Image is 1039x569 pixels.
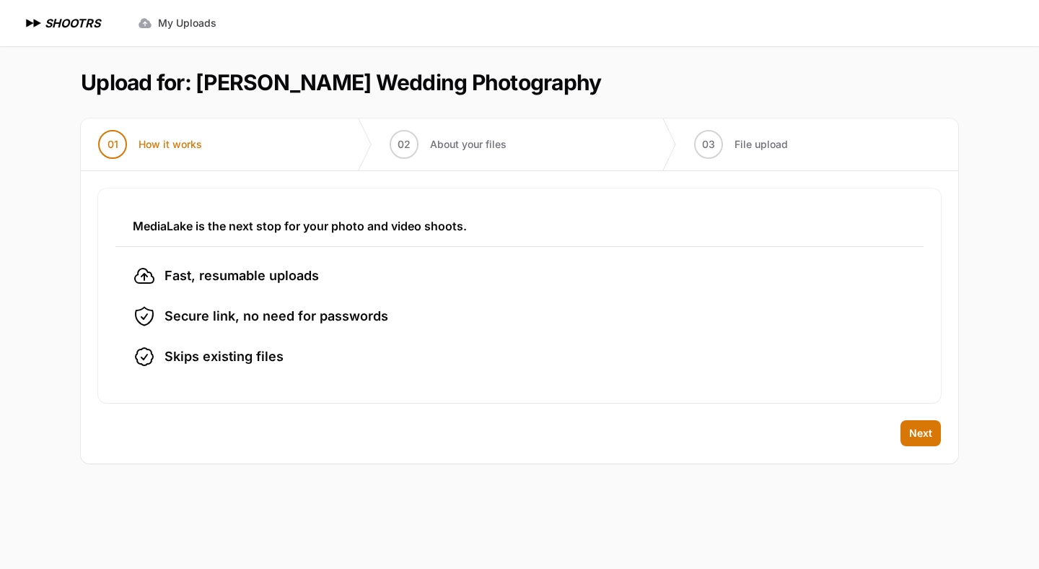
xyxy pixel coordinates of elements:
span: My Uploads [158,16,216,30]
button: Next [900,420,941,446]
h3: MediaLake is the next stop for your photo and video shoots. [133,217,906,235]
span: File upload [735,137,788,152]
img: SHOOTRS [23,14,45,32]
button: 02 About your files [372,118,524,170]
span: Skips existing files [165,347,284,367]
h1: SHOOTRS [45,14,100,32]
button: 01 How it works [81,118,219,170]
span: Secure link, no need for passwords [165,306,388,326]
span: 01 [108,137,118,152]
span: Next [909,426,932,440]
span: 03 [702,137,715,152]
span: How it works [139,137,202,152]
span: Fast, resumable uploads [165,266,319,286]
button: 03 File upload [677,118,805,170]
a: SHOOTRS SHOOTRS [23,14,100,32]
h1: Upload for: [PERSON_NAME] Wedding Photography [81,69,601,95]
span: About your files [430,137,507,152]
a: My Uploads [129,10,225,36]
span: 02 [398,137,411,152]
